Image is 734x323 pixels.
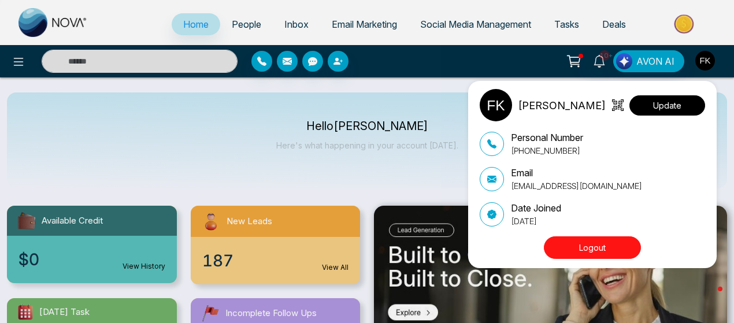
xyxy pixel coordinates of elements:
p: [PERSON_NAME] [518,98,606,113]
button: Logout [544,236,641,259]
p: Personal Number [511,131,583,144]
p: Email [511,166,642,180]
p: [EMAIL_ADDRESS][DOMAIN_NAME] [511,180,642,192]
p: Date Joined [511,201,561,215]
iframe: Intercom live chat [695,284,722,311]
p: [DATE] [511,215,561,227]
button: Update [629,95,705,116]
p: [PHONE_NUMBER] [511,144,583,157]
